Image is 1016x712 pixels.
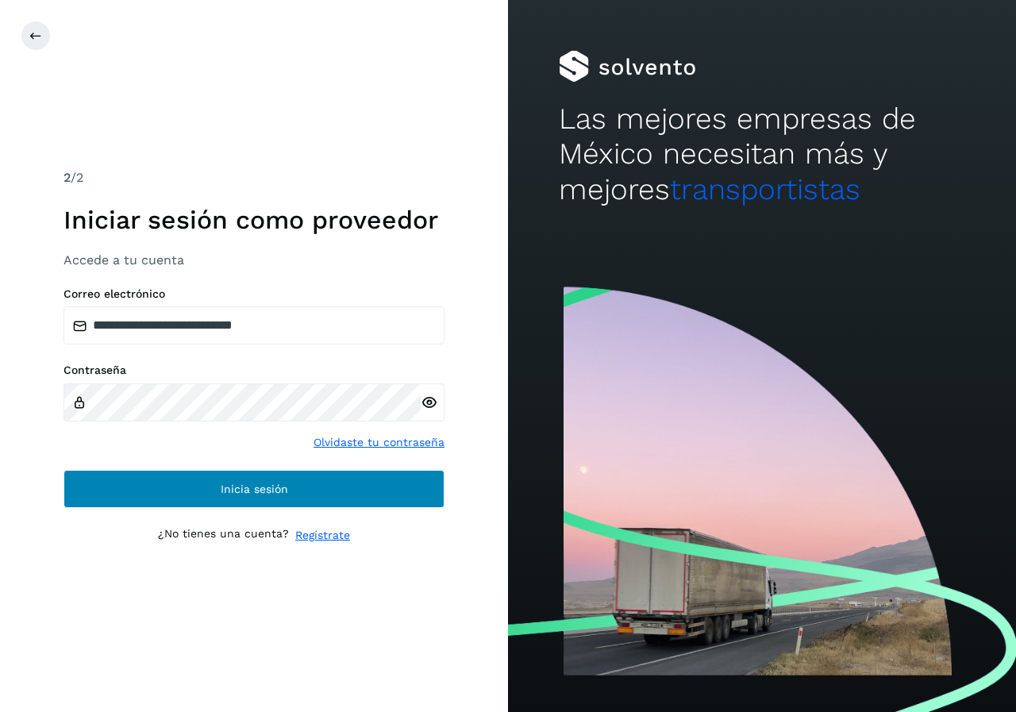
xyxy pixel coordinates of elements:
[295,527,350,544] a: Regístrate
[63,364,444,377] label: Contraseña
[670,172,860,206] span: transportistas
[63,287,444,301] label: Correo electrónico
[559,102,965,207] h2: Las mejores empresas de México necesitan más y mejores
[63,168,444,187] div: /2
[63,470,444,508] button: Inicia sesión
[314,434,444,451] a: Olvidaste tu contraseña
[158,527,289,544] p: ¿No tienes una cuenta?
[63,252,444,267] h3: Accede a tu cuenta
[63,205,444,235] h1: Iniciar sesión como proveedor
[63,170,71,185] span: 2
[221,483,288,495] span: Inicia sesión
